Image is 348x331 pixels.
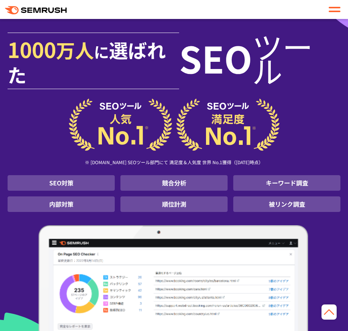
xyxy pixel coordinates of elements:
span: SEO [179,46,252,70]
span: 万人 [56,36,94,63]
li: 競合分析 [120,175,228,191]
span: に [94,41,109,63]
span: 1000 [8,34,56,64]
li: 内部対策 [8,196,115,212]
span: 選ばれた [8,36,166,88]
li: キーワード調査 [233,175,340,191]
span: ツール [252,34,340,82]
div: ※ [DOMAIN_NAME] SEOツール部門にて 満足度＆人気度 世界 No.1獲得（[DATE]時点） [8,151,340,175]
li: SEO対策 [8,175,115,191]
li: 順位計測 [120,196,228,212]
li: 被リンク調査 [233,196,340,212]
